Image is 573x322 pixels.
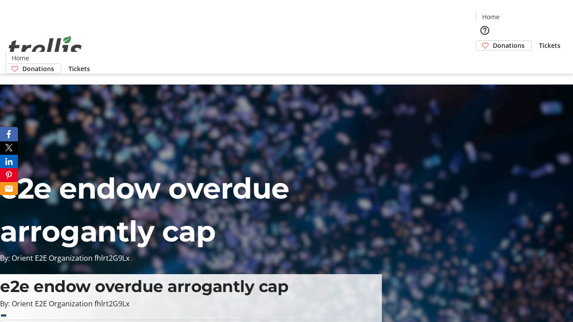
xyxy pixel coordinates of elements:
span: Tickets [539,41,560,50]
a: Tickets [532,41,568,50]
span: Donations [493,41,525,50]
span: Donations [22,64,54,73]
span: Home [482,12,500,21]
a: Home [6,53,34,63]
a: Tickets [61,64,97,73]
img: Orient E2E Organization fhlrt2G9Lx's Logo [5,26,85,71]
span: Home [12,53,29,63]
a: Donations [476,40,532,51]
a: Donations [5,64,61,74]
a: Home [476,12,505,21]
button: Help [476,21,494,39]
button: Cart [476,51,494,68]
span: Tickets [68,64,90,73]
